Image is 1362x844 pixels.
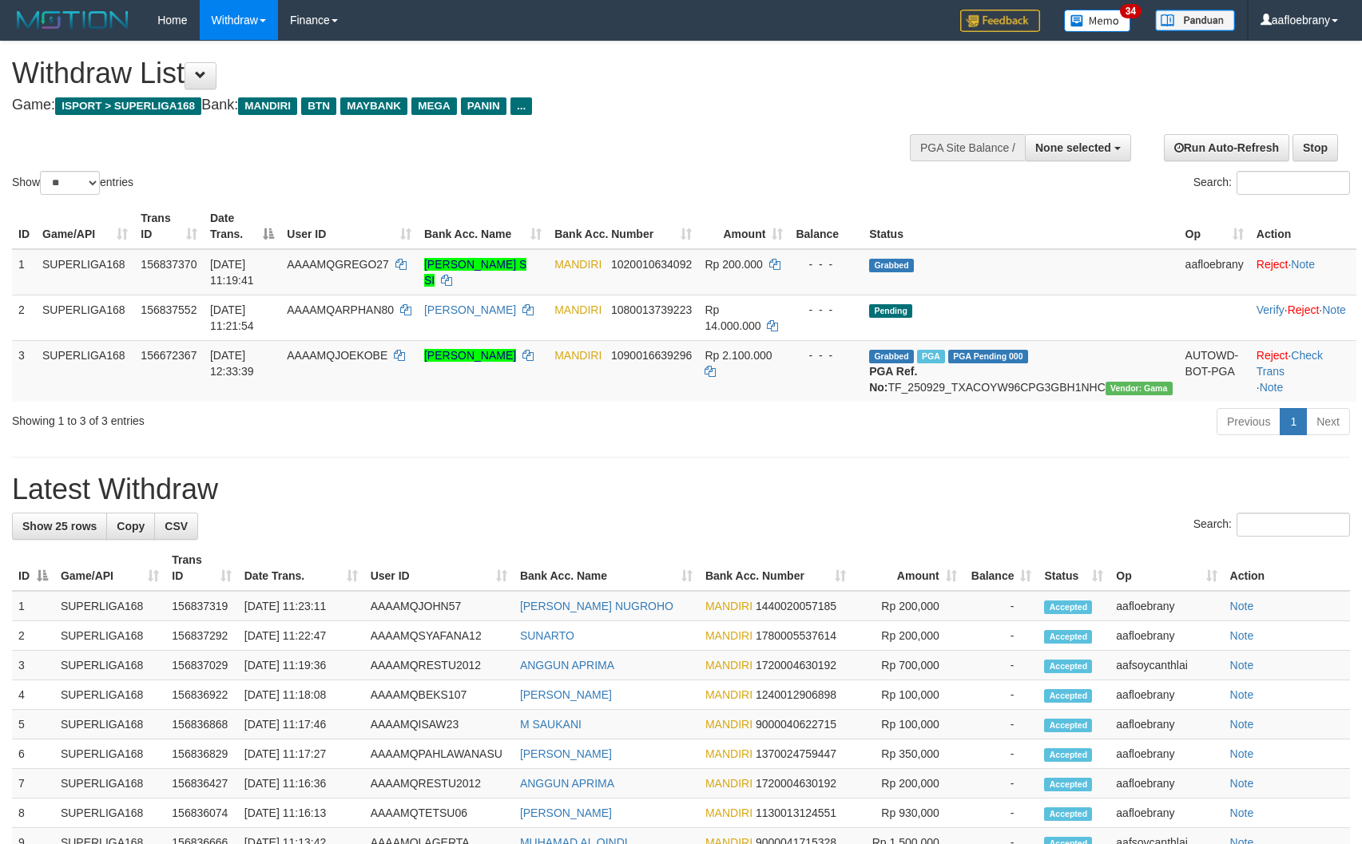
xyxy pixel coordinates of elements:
[554,258,602,271] span: MANDIRI
[852,591,963,621] td: Rp 200,000
[165,680,237,710] td: 156836922
[1230,806,1254,819] a: Note
[852,739,963,769] td: Rp 350,000
[520,600,673,612] a: [PERSON_NAME] NUGROHO
[554,349,602,362] span: MANDIRI
[238,798,364,828] td: [DATE] 11:16:13
[1179,340,1250,402] td: AUTOWD-BOT-PGA
[963,545,1038,591] th: Balance: activate to sort column ascending
[54,710,165,739] td: SUPERLIGA168
[36,340,134,402] td: SUPERLIGA168
[238,769,364,798] td: [DATE] 11:16:36
[165,739,237,769] td: 156836829
[948,350,1028,363] span: PGA Pending
[55,97,201,115] span: ISPORT > SUPERLIGA168
[1250,295,1356,340] td: · ·
[287,258,389,271] span: AAAAMQGREGO27
[12,171,133,195] label: Show entries
[863,204,1178,249] th: Status
[520,629,574,642] a: SUNARTO
[12,680,54,710] td: 4
[705,659,752,672] span: MANDIRI
[1291,258,1315,271] a: Note
[1038,545,1110,591] th: Status: activate to sort column ascending
[852,651,963,680] td: Rp 700,000
[1110,621,1223,651] td: aafloebrany
[963,621,1038,651] td: -
[1257,349,1289,362] a: Reject
[1230,777,1254,790] a: Note
[852,545,963,591] th: Amount: activate to sort column ascending
[12,710,54,739] td: 5
[364,591,514,621] td: AAAAMQJOHN57
[1035,141,1111,154] span: None selected
[141,258,197,271] span: 156837370
[134,204,204,249] th: Trans ID: activate to sort column ascending
[12,340,36,402] td: 3
[1044,630,1092,644] span: Accepted
[960,10,1040,32] img: Feedback.jpg
[705,777,752,790] span: MANDIRI
[238,621,364,651] td: [DATE] 11:22:47
[12,739,54,769] td: 6
[1257,303,1285,316] a: Verify
[699,545,852,591] th: Bank Acc. Number: activate to sort column ascending
[238,739,364,769] td: [DATE] 11:17:27
[1110,680,1223,710] td: aafloebrany
[1193,513,1350,537] label: Search:
[418,204,548,249] th: Bank Acc. Name: activate to sort column ascending
[1250,340,1356,402] td: · ·
[1110,545,1223,591] th: Op: activate to sort column ascending
[1288,303,1320,316] a: Reject
[852,798,963,828] td: Rp 930,000
[705,806,752,819] span: MANDIRI
[520,777,614,790] a: ANGGUN APRIMA
[1044,807,1092,821] span: Accepted
[1306,408,1350,435] a: Next
[1179,249,1250,295] td: aafloebrany
[796,302,856,318] div: - - -
[548,204,698,249] th: Bank Acc. Number: activate to sort column ascending
[1025,134,1131,161] button: None selected
[210,303,254,332] span: [DATE] 11:21:54
[756,600,836,612] span: Copy 1440020057185 to clipboard
[756,659,836,672] span: Copy 1720004630192 to clipboard
[1044,748,1092,762] span: Accepted
[705,349,772,362] span: Rp 2.100.000
[1120,4,1142,18] span: 34
[520,747,612,760] a: [PERSON_NAME]
[520,688,612,701] a: [PERSON_NAME]
[54,621,165,651] td: SUPERLIGA168
[301,97,336,115] span: BTN
[1230,600,1254,612] a: Note
[796,347,856,363] div: - - -
[1293,134,1338,161] a: Stop
[54,798,165,828] td: SUPERLIGA168
[705,629,752,642] span: MANDIRI
[756,806,836,819] span: Copy 1130013124551 to clipboard
[863,340,1178,402] td: TF_250929_TXACOYW96CPG3GBH1NHC
[1230,747,1254,760] a: Note
[36,295,134,340] td: SUPERLIGA168
[963,769,1038,798] td: -
[963,710,1038,739] td: -
[210,258,254,287] span: [DATE] 11:19:41
[287,349,387,362] span: AAAAMQJOEKOBE
[611,303,692,316] span: Copy 1080013739223 to clipboard
[340,97,407,115] span: MAYBANK
[756,718,836,731] span: Copy 9000040622715 to clipboard
[756,747,836,760] span: Copy 1370024759447 to clipboard
[364,545,514,591] th: User ID: activate to sort column ascending
[12,474,1350,505] h1: Latest Withdraw
[1155,10,1235,31] img: panduan.png
[514,545,699,591] th: Bank Acc. Name: activate to sort column ascending
[12,651,54,680] td: 3
[12,513,107,540] a: Show 25 rows
[364,651,514,680] td: AAAAMQRESTU2012
[12,204,36,249] th: ID
[54,651,165,680] td: SUPERLIGA168
[238,591,364,621] td: [DATE] 11:23:11
[963,739,1038,769] td: -
[1257,258,1289,271] a: Reject
[238,651,364,680] td: [DATE] 11:19:36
